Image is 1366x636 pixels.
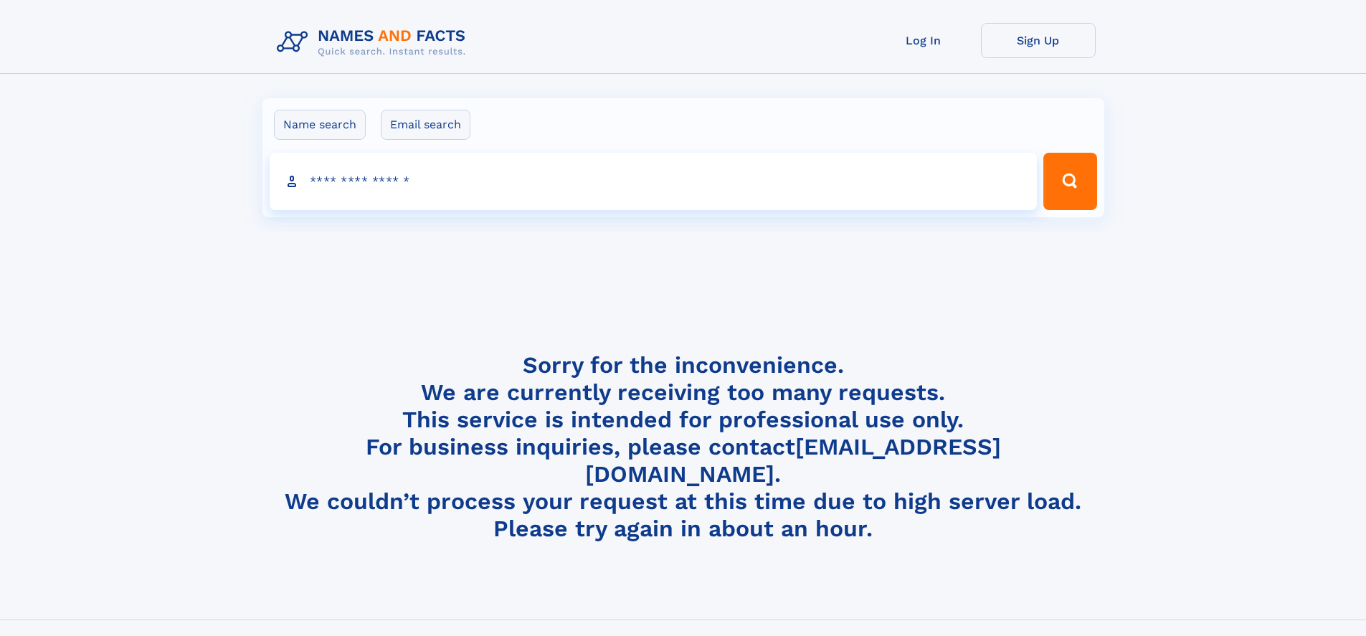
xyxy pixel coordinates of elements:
[866,23,981,58] a: Log In
[270,153,1038,210] input: search input
[1043,153,1096,210] button: Search Button
[981,23,1096,58] a: Sign Up
[381,110,470,140] label: Email search
[271,23,478,62] img: Logo Names and Facts
[585,433,1001,488] a: [EMAIL_ADDRESS][DOMAIN_NAME]
[271,351,1096,543] h4: Sorry for the inconvenience. We are currently receiving too many requests. This service is intend...
[274,110,366,140] label: Name search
